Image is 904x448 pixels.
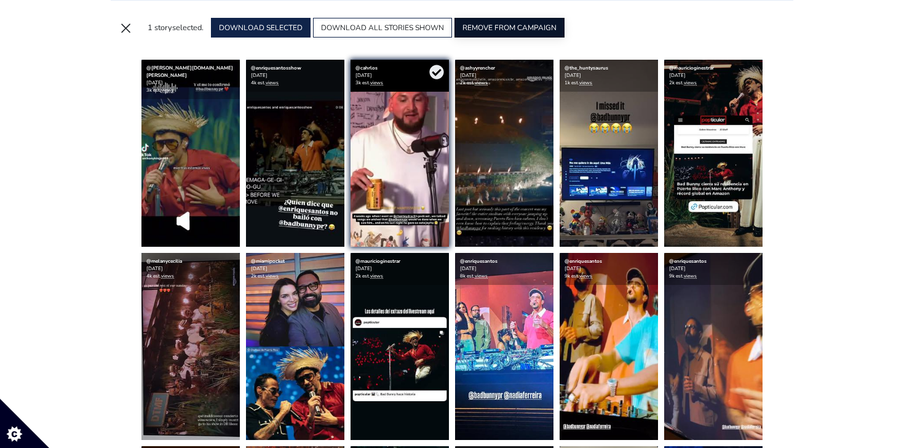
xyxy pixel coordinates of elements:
div: [DATE] 9k est. [664,253,763,285]
a: @enriquesantos [460,258,498,265]
div: [DATE] 2k est. [246,253,344,285]
div: [DATE] 9k est. [560,253,658,285]
span: 1 [148,22,153,33]
a: @mauricioginestrar [355,258,400,265]
div: [DATE] 3k est. [351,60,449,92]
a: @mauricioginestrar [669,65,714,71]
div: [DATE] 4k est. [141,253,240,285]
div: [DATE] 3k est. [141,60,240,99]
a: views [684,79,697,86]
a: views [161,273,174,279]
a: @ashyyrencher [460,65,495,71]
span: story [154,22,172,33]
div: [DATE] 8k est. [455,253,553,285]
a: views [266,273,279,279]
a: @the_huntysaurus [565,65,608,71]
div: [DATE] 2k est. [664,60,763,92]
a: @enriquesantos [565,258,602,265]
div: [DATE] 1k est. [560,60,658,92]
a: @melanycecilia [146,258,182,265]
a: views [579,273,592,279]
div: selected. [148,22,204,34]
button: × [116,18,135,38]
button: DOWNLOAD ALL STORIES SHOWN [313,18,452,38]
div: [DATE] 2k est. [351,253,449,285]
a: @enriquesantosshow [251,65,301,71]
a: @cahrlos [355,65,378,71]
div: [DATE] 4k est. [246,60,344,92]
div: [DATE] 2k est. [455,60,553,92]
a: views [370,273,383,279]
a: @[PERSON_NAME][DOMAIN_NAME][PERSON_NAME] [146,65,233,79]
a: views [370,79,383,86]
button: DOWNLOAD SELECTED [211,18,311,38]
a: views [684,273,697,279]
a: views [475,79,488,86]
a: views [475,273,488,279]
a: views [579,79,592,86]
a: views [161,87,174,94]
button: REMOVE FROM CAMPAIGN [454,18,565,38]
a: @enriquesantos [669,258,707,265]
a: @miamipocket [251,258,285,265]
a: views [266,79,279,86]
